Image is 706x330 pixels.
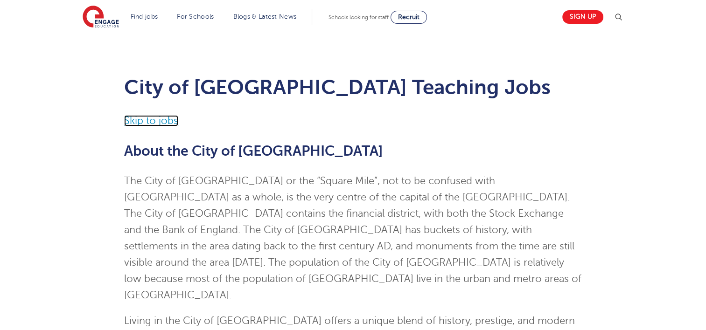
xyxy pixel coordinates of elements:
span: Recruit [398,14,419,21]
p: The City of [GEOGRAPHIC_DATA] or the “Square Mile”, not to be confused with [GEOGRAPHIC_DATA] as ... [124,173,582,303]
a: For Schools [177,13,214,20]
a: Blogs & Latest News [233,13,297,20]
a: Skip to jobs [124,115,178,126]
a: Recruit [391,11,427,24]
span: Schools looking for staff [329,14,389,21]
img: Engage Education [83,6,119,29]
h1: City of [GEOGRAPHIC_DATA] Teaching Jobs [124,76,582,99]
a: Find jobs [131,13,158,20]
a: Sign up [562,10,603,24]
h2: About the City of [GEOGRAPHIC_DATA] [124,143,582,159]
